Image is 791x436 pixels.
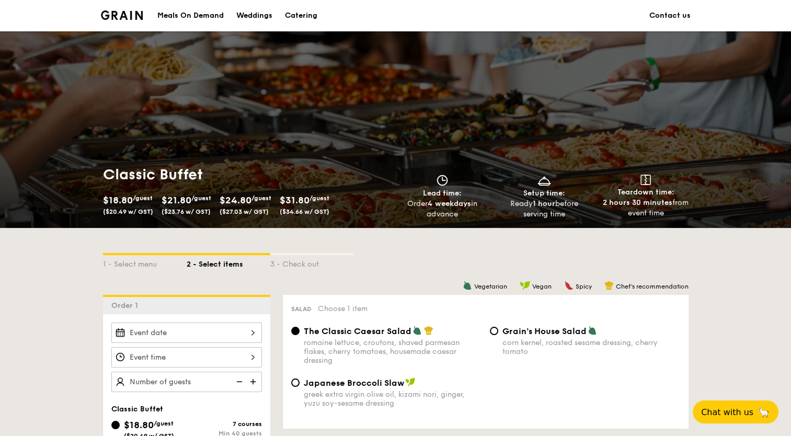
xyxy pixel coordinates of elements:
span: /guest [154,420,174,427]
span: $18.80 [124,419,154,431]
span: Chef's recommendation [616,283,689,290]
span: Choose 1 item [318,304,368,313]
img: icon-chef-hat.a58ddaea.svg [424,326,433,335]
span: ($34.66 w/ GST) [280,208,329,215]
input: Grain's House Saladcorn kernel, roasted sesame dressing, cherry tomato [490,327,498,335]
span: /guest [133,194,153,202]
span: Vegetarian [474,283,507,290]
img: icon-teardown.65201eee.svg [640,175,651,185]
strong: 2 hours 30 minutes [603,198,672,207]
img: icon-vegan.f8ff3823.svg [520,281,530,290]
span: Grain's House Salad [502,326,587,336]
span: Japanese Broccoli Slaw [304,378,404,388]
img: icon-vegetarian.fe4039eb.svg [588,326,597,335]
span: Vegan [532,283,552,290]
img: icon-reduce.1d2dbef1.svg [231,372,246,392]
img: Grain [101,10,143,20]
span: ($27.03 w/ GST) [220,208,269,215]
img: icon-chef-hat.a58ddaea.svg [604,281,614,290]
span: $31.80 [280,194,309,206]
span: ($23.76 w/ GST) [162,208,211,215]
img: icon-spicy.37a8142b.svg [564,281,574,290]
div: Order in advance [396,199,489,220]
span: The Classic Caesar Salad [304,326,411,336]
strong: 1 hour [533,199,555,208]
span: /guest [191,194,211,202]
span: Classic Buffet [111,405,163,414]
img: icon-vegetarian.fe4039eb.svg [412,326,422,335]
img: icon-dish.430c3a2e.svg [536,175,552,186]
div: from event time [599,198,693,219]
span: 🦙 [758,406,770,418]
span: $18.80 [103,194,133,206]
span: ($20.49 w/ GST) [103,208,153,215]
div: 3 - Check out [270,255,354,270]
span: $24.80 [220,194,251,206]
span: Order 1 [111,301,142,310]
span: Spicy [576,283,592,290]
div: 7 courses [187,420,262,428]
span: $21.80 [162,194,191,206]
input: Event date [111,323,262,343]
span: Setup time: [523,189,565,198]
img: icon-vegan.f8ff3823.svg [405,377,416,387]
input: Japanese Broccoli Slawgreek extra virgin olive oil, kizami nori, ginger, yuzu soy-sesame dressing [291,378,300,387]
div: greek extra virgin olive oil, kizami nori, ginger, yuzu soy-sesame dressing [304,390,482,408]
span: Chat with us [701,407,753,417]
input: Number of guests [111,372,262,392]
div: romaine lettuce, croutons, shaved parmesan flakes, cherry tomatoes, housemade caesar dressing [304,338,482,365]
h1: Classic Buffet [103,165,392,184]
input: Event time [111,347,262,368]
img: icon-add.58712e84.svg [246,372,262,392]
span: Lead time: [423,189,462,198]
div: 2 - Select items [187,255,270,270]
div: 1 - Select menu [103,255,187,270]
button: Chat with us🦙 [693,400,778,423]
div: corn kernel, roasted sesame dressing, cherry tomato [502,338,680,356]
input: $18.80/guest($20.49 w/ GST)7 coursesMin 40 guests [111,421,120,429]
div: Ready before serving time [497,199,591,220]
a: Logotype [101,10,143,20]
input: The Classic Caesar Saladromaine lettuce, croutons, shaved parmesan flakes, cherry tomatoes, house... [291,327,300,335]
strong: 4 weekdays [428,199,471,208]
img: icon-clock.2db775ea.svg [434,175,450,186]
img: icon-vegetarian.fe4039eb.svg [463,281,472,290]
span: Teardown time: [617,188,674,197]
span: Salad [291,305,312,313]
span: /guest [251,194,271,202]
span: /guest [309,194,329,202]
